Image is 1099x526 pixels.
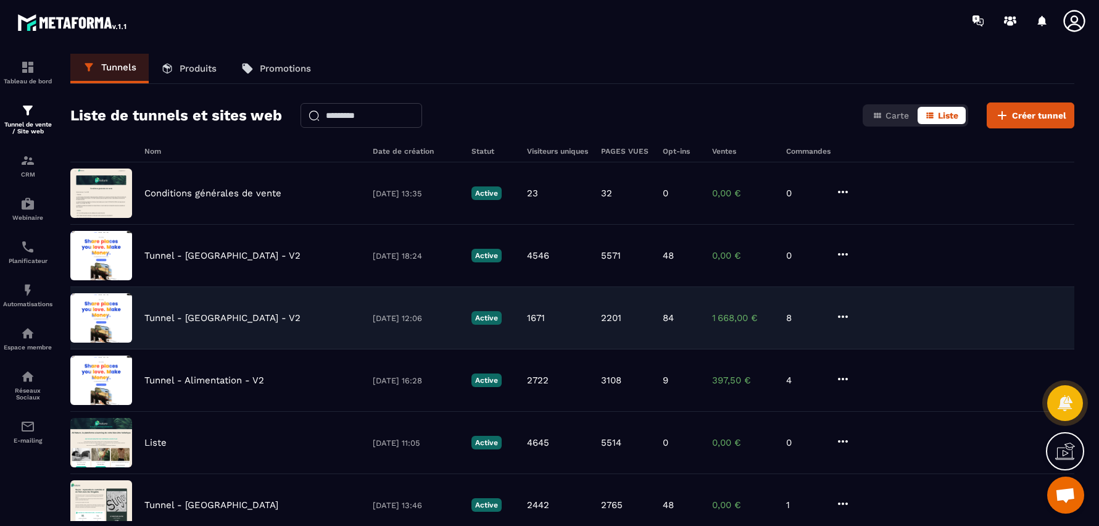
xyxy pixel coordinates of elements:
p: E-mailing [3,437,52,444]
p: Active [471,249,502,262]
img: image [70,231,132,280]
p: Tunnel de vente / Site web [3,121,52,135]
p: [DATE] 18:24 [373,251,459,261]
h6: Statut [471,147,515,156]
p: 84 [663,312,674,324]
button: Liste [918,107,966,124]
p: Planificateur [3,257,52,264]
p: Produits [180,63,217,74]
p: Tunnel - [GEOGRAPHIC_DATA] - V2 [144,312,301,324]
h6: Nom [144,147,360,156]
p: Active [471,186,502,200]
a: automationsautomationsWebinaire [3,187,52,230]
p: 0 [786,250,823,261]
img: email [20,419,35,434]
p: Active [471,374,502,387]
p: [DATE] 13:46 [373,501,459,510]
p: 0 [786,437,823,448]
p: 5514 [601,437,621,448]
img: formation [20,103,35,118]
a: Produits [149,54,229,83]
p: [DATE] 16:28 [373,376,459,385]
p: 2722 [527,375,549,386]
p: Tunnel - [GEOGRAPHIC_DATA] - V2 [144,250,301,261]
img: formation [20,60,35,75]
p: Tunnel - Alimentation - V2 [144,375,264,386]
a: social-networksocial-networkRéseaux Sociaux [3,360,52,410]
img: image [70,356,132,405]
p: [DATE] 12:06 [373,314,459,323]
a: schedulerschedulerPlanificateur [3,230,52,273]
a: automationsautomationsAutomatisations [3,273,52,317]
p: 0,00 € [712,437,774,448]
span: Créer tunnel [1012,109,1066,122]
img: social-network [20,369,35,384]
img: scheduler [20,240,35,254]
p: 4 [786,375,823,386]
img: automations [20,326,35,341]
p: Webinaire [3,214,52,221]
h6: Date de création [373,147,459,156]
p: 5571 [601,250,621,261]
span: Carte [885,111,909,120]
button: Créer tunnel [987,102,1074,128]
img: image [70,418,132,467]
p: [DATE] 13:35 [373,189,459,198]
p: 48 [663,499,674,511]
p: Tunnels [101,62,136,73]
p: 1 668,00 € [712,312,774,324]
a: Promotions [229,54,323,83]
button: Carte [865,107,916,124]
p: [DATE] 11:05 [373,438,459,448]
img: formation [20,153,35,168]
p: Réseaux Sociaux [3,387,52,401]
p: Automatisations [3,301,52,307]
p: 4645 [527,437,549,448]
a: automationsautomationsEspace membre [3,317,52,360]
p: Liste [144,437,167,448]
a: emailemailE-mailing [3,410,52,453]
p: 0,00 € [712,188,774,199]
p: 48 [663,250,674,261]
p: Active [471,311,502,325]
h2: Liste de tunnels et sites web [70,103,282,128]
p: Promotions [260,63,311,74]
p: 9 [663,375,668,386]
p: 3108 [601,375,621,386]
h6: Ventes [712,147,774,156]
p: 2442 [527,499,549,511]
img: logo [17,11,128,33]
p: 0,00 € [712,499,774,511]
p: 4546 [527,250,549,261]
img: image [70,293,132,343]
p: 2765 [601,499,623,511]
p: 23 [527,188,538,199]
a: formationformationTunnel de vente / Site web [3,94,52,144]
a: Ouvrir le chat [1047,477,1084,514]
h6: Commandes [786,147,831,156]
p: 0 [663,188,668,199]
a: Tunnels [70,54,149,83]
p: 0,00 € [712,250,774,261]
p: 397,50 € [712,375,774,386]
p: 1 [786,499,823,511]
a: formationformationTableau de bord [3,51,52,94]
h6: Visiteurs uniques [527,147,589,156]
p: CRM [3,171,52,178]
p: 8 [786,312,823,324]
p: Tableau de bord [3,78,52,85]
p: Espace membre [3,344,52,351]
span: Liste [938,111,958,120]
p: Tunnel - [GEOGRAPHIC_DATA] [144,499,278,511]
img: automations [20,283,35,298]
img: automations [20,196,35,211]
p: Active [471,498,502,512]
a: formationformationCRM [3,144,52,187]
img: image [70,169,132,218]
h6: Opt-ins [663,147,700,156]
p: 32 [601,188,612,199]
p: 0 [663,437,668,448]
p: Conditions générales de vente [144,188,281,199]
p: 2201 [601,312,621,324]
h6: PAGES VUES [601,147,650,156]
